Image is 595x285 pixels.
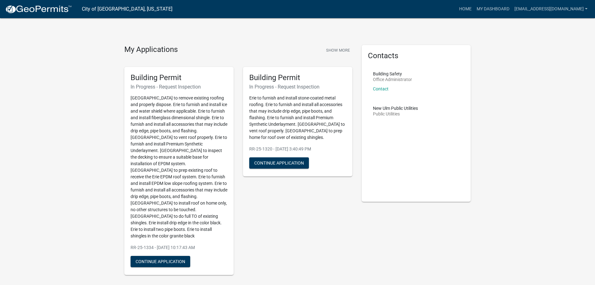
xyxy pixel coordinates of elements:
p: [GEOGRAPHIC_DATA] to remove existing roofing and properly dispose. Erie to furnish and install ic... [131,95,227,239]
button: Continue Application [131,256,190,267]
p: RR-25-1320 - [DATE] 3:40:49 PM [249,146,346,152]
h5: Building Permit [249,73,346,82]
p: Public Utilities [373,112,418,116]
h4: My Applications [124,45,178,54]
h6: In Progress - Request Inspection [131,84,227,90]
p: Office Administrator [373,77,412,82]
p: Erie to furnish and install stone-coated metal roofing. Erie to furnish and install all accessori... [249,95,346,141]
a: Contact [373,86,389,91]
p: RR-25-1334 - [DATE] 10:17:43 AM [131,244,227,251]
button: Continue Application [249,157,309,169]
a: My Dashboard [474,3,512,15]
h6: In Progress - Request Inspection [249,84,346,90]
a: Home [457,3,474,15]
button: Show More [324,45,352,55]
h5: Contacts [368,51,465,60]
a: City of [GEOGRAPHIC_DATA], [US_STATE] [82,4,172,14]
a: [EMAIL_ADDRESS][DOMAIN_NAME] [512,3,590,15]
p: New Ulm Public Utilities [373,106,418,110]
p: Building Safety [373,72,412,76]
h5: Building Permit [131,73,227,82]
